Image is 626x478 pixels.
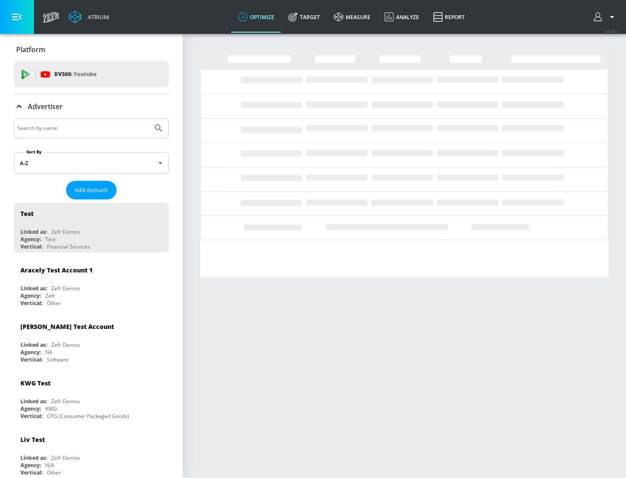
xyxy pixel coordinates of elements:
[377,1,426,33] a: Analyze
[25,149,43,155] label: Sort By
[28,102,63,111] p: Advertiser
[16,45,45,54] p: Platform
[20,349,41,356] div: Agency:
[20,412,43,420] div: Vertical:
[14,316,169,365] div: [PERSON_NAME] Test AccountLinked as:Zefr DemosAgency:NAVertical:Software
[51,228,80,236] div: Zefr Demos
[20,236,41,243] div: Agency:
[47,299,61,307] div: Other
[20,356,43,363] div: Vertical:
[20,405,41,412] div: Agency:
[14,259,169,309] div: Aracely Test Account 1Linked as:Zefr DemosAgency:ZefrVertical:Other
[47,469,61,476] div: Other
[20,322,114,331] div: [PERSON_NAME] Test Account
[14,203,169,252] div: TestLinked as:Zefr DemosAgency:TestVertical:Financial Services
[20,454,47,461] div: Linked as:
[14,37,169,62] div: Platform
[51,398,80,405] div: Zefr Demos
[231,1,281,33] a: optimize
[51,341,80,349] div: Zefr Demos
[20,209,33,218] div: Test
[73,70,97,79] p: Youtube
[20,266,93,274] div: Aracely Test Account 1
[20,341,47,349] div: Linked as:
[20,398,47,405] div: Linked as:
[45,405,57,412] div: KWG
[51,285,80,292] div: Zefr Demos
[14,152,169,174] div: A-Z
[281,1,327,33] a: Target
[75,185,108,195] span: Add Account
[45,292,55,299] div: Zefr
[426,1,472,33] a: Report
[20,435,45,444] div: Liv Test
[69,10,109,23] a: Atrium
[54,70,97,79] p: DV360:
[14,372,169,422] div: KWG TestLinked as:Zefr DemosAgency:KWGVertical:CPG (Consumer Packaged Goods)
[66,181,117,199] button: Add Account
[51,454,80,461] div: Zefr Demos
[20,228,47,236] div: Linked as:
[14,61,169,87] div: DV360: Youtube
[45,349,53,356] div: NA
[327,1,377,33] a: measure
[17,123,149,134] input: Search by name
[20,379,50,387] div: KWG Test
[20,469,43,476] div: Vertical:
[84,13,109,21] div: Atrium
[45,461,54,469] div: N/A
[20,243,43,250] div: Vertical:
[47,356,69,363] div: Software
[20,285,47,292] div: Linked as:
[20,299,43,307] div: Vertical:
[47,243,90,250] div: Financial Services
[605,29,617,33] span: v 4.24.0
[20,292,41,299] div: Agency:
[14,94,169,119] div: Advertiser
[45,236,56,243] div: Test
[20,461,41,469] div: Agency:
[47,412,129,420] div: CPG (Consumer Packaged Goods)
